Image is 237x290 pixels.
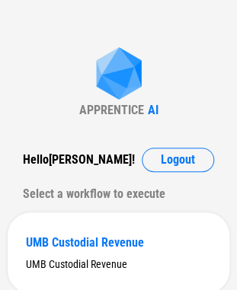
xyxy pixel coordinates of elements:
div: Select a workflow to execute [23,182,214,206]
div: AI [148,103,159,117]
div: Hello [PERSON_NAME] ! [23,148,135,172]
div: APPRENTICE [79,103,144,117]
img: Apprentice AI [88,47,149,103]
div: UMB Custodial Revenue [26,235,211,250]
div: UMB Custodial Revenue [26,258,211,270]
button: Logout [142,148,214,172]
span: Logout [161,154,195,166]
